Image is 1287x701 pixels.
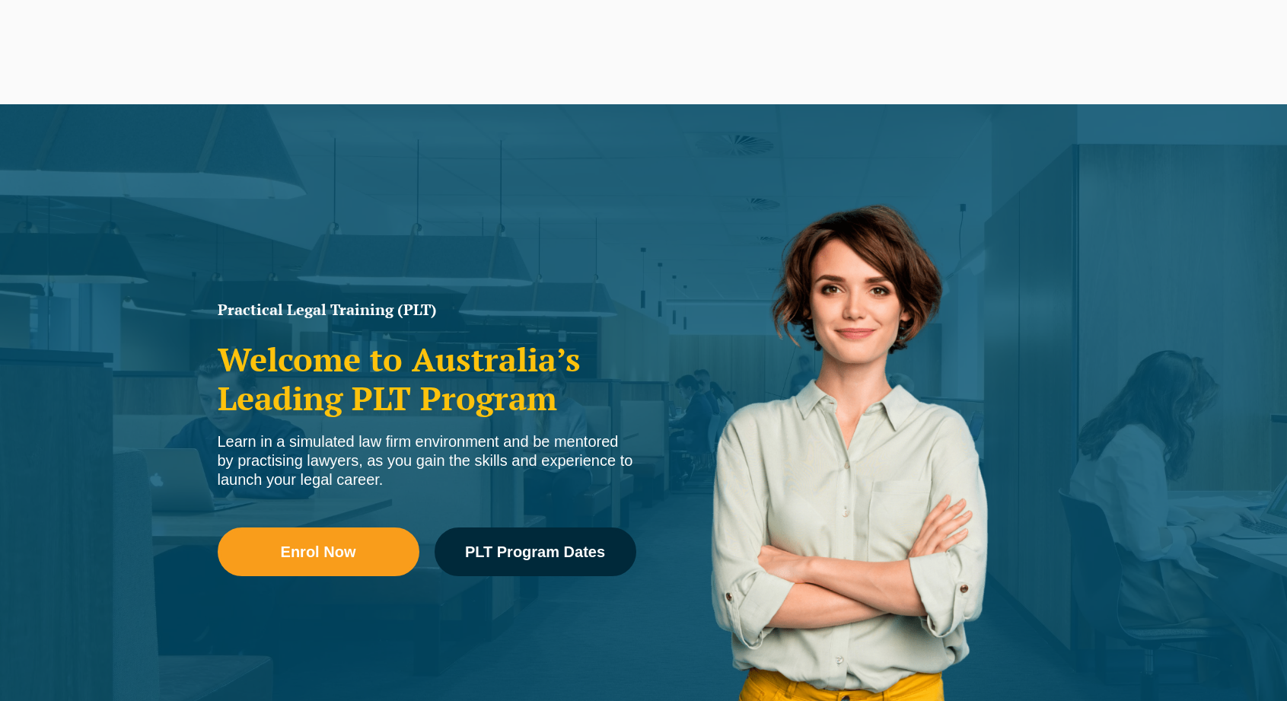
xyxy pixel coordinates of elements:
span: Enrol Now [281,544,356,559]
a: Enrol Now [218,527,419,576]
h2: Welcome to Australia’s Leading PLT Program [218,340,636,417]
div: Learn in a simulated law firm environment and be mentored by practising lawyers, as you gain the ... [218,432,636,489]
a: PLT Program Dates [435,527,636,576]
span: PLT Program Dates [465,544,605,559]
h1: Practical Legal Training (PLT) [218,302,636,317]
